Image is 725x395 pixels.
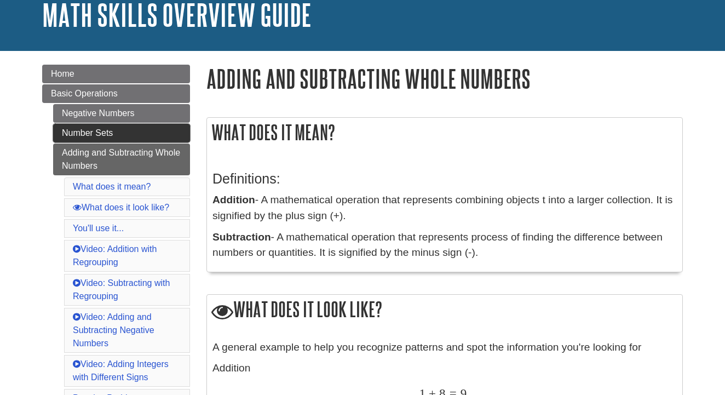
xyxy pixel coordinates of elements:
a: Video: Subtracting with Regrouping [73,278,170,301]
p: - A mathematical operation that represents process of finding the difference between numbers or q... [212,230,677,261]
a: Adding and Subtracting Whole Numbers [53,144,190,175]
p: A general example to help you recognize patterns and spot the information you're looking for [212,340,677,356]
a: Video: Adding Integers with Different Signs [73,359,169,382]
h3: Definitions: [212,171,677,187]
b: Subtraction [212,231,271,243]
h2: What does it mean? [207,118,682,147]
a: What does it mean? [73,182,151,191]
a: Home [42,65,190,83]
a: Video: Adding and Subtracting Negative Numbers [73,312,154,348]
a: Negative Numbers [53,104,190,123]
a: Video: Addition with Regrouping [73,244,157,267]
p: - A mathematical operation that represents combining objects t into a larger collection. It is si... [212,192,677,224]
h1: Adding and Subtracting Whole Numbers [206,65,683,93]
span: Home [51,69,74,78]
span: Basic Operations [51,89,118,98]
a: Basic Operations [42,84,190,103]
a: Number Sets [53,124,190,142]
a: You'll use it... [73,224,124,233]
b: Addition [212,194,255,205]
h2: What does it look like? [207,295,682,326]
a: What does it look like? [73,203,169,212]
